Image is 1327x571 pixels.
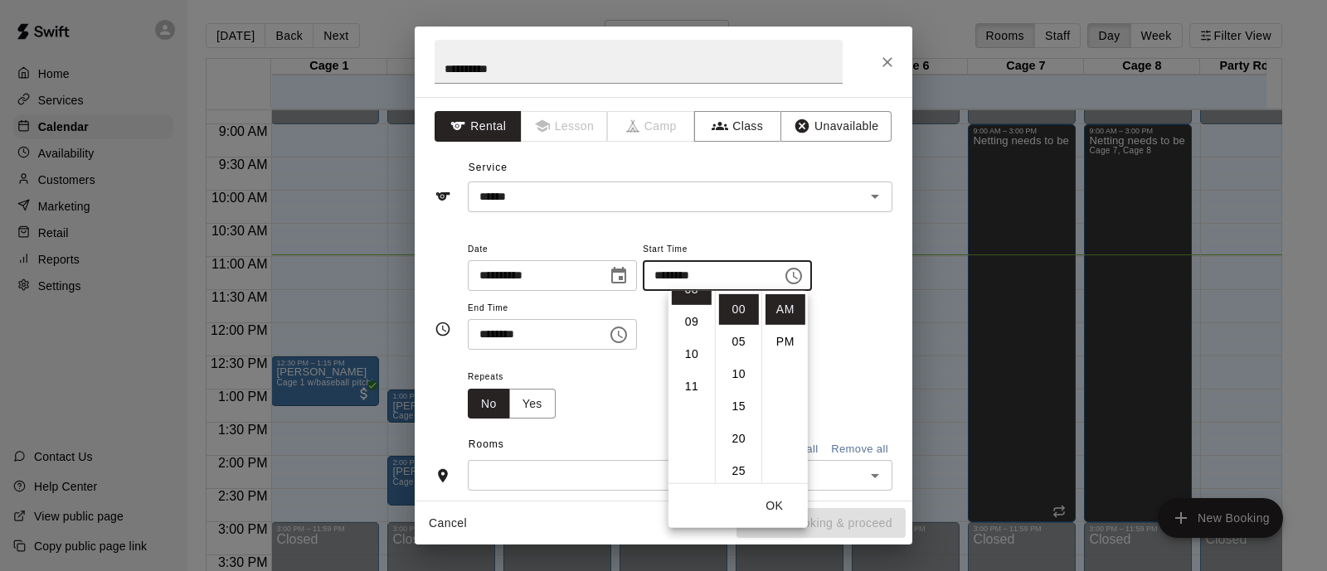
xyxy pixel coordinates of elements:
[777,259,810,293] button: Choose time, selected time is 8:00 AM
[468,366,569,389] span: Repeats
[672,371,712,402] li: 11 hours
[719,294,759,325] li: 0 minutes
[469,438,504,450] span: Rooms
[766,327,805,357] li: PM
[522,111,609,142] span: Lessons must be created in the Services page first
[719,456,759,486] li: 25 minutes
[435,188,451,205] svg: Service
[719,423,759,454] li: 20 minutes
[435,111,522,142] button: Rental
[468,389,556,419] div: outlined button group
[694,111,781,142] button: Class
[435,321,451,337] svg: Timing
[766,294,805,325] li: AM
[719,391,759,422] li: 15 minutes
[719,359,759,390] li: 10 minutes
[761,291,808,483] ul: Select meridiem
[468,389,510,419] button: No
[719,327,759,357] li: 5 minutes
[873,47,902,77] button: Close
[608,111,695,142] span: Camps can only be created in the Services page
[421,508,474,539] button: Cancel
[672,339,712,370] li: 10 hours
[602,259,635,293] button: Choose date, selected date is Aug 10, 2025
[780,111,892,142] button: Unavailable
[469,162,508,173] span: Service
[672,274,712,305] li: 8 hours
[748,491,801,521] button: OK
[602,318,635,351] button: Choose time, selected time is 8:30 AM
[827,437,892,462] button: Remove all
[715,291,761,483] ul: Select minutes
[668,291,715,483] ul: Select hours
[468,239,637,261] span: Date
[435,467,451,484] svg: Rooms
[863,185,887,208] button: Open
[863,464,887,487] button: Open
[468,298,637,320] span: End Time
[672,307,712,337] li: 9 hours
[643,239,812,261] span: Start Time
[509,389,556,419] button: Yes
